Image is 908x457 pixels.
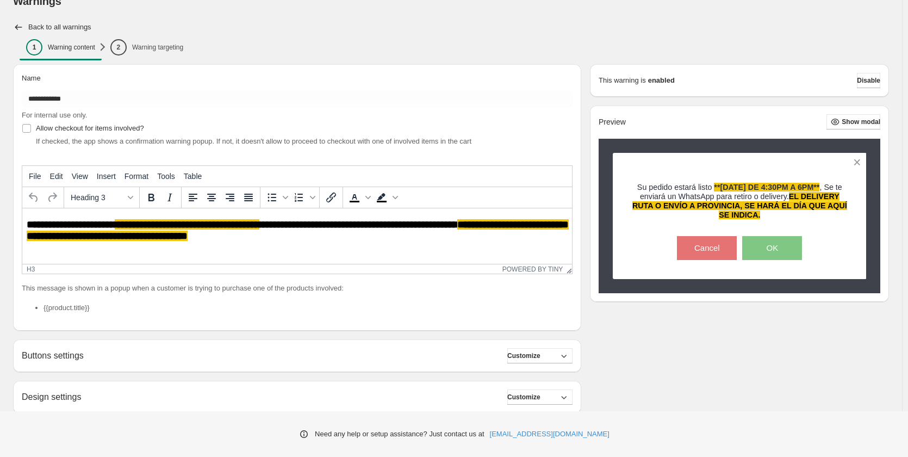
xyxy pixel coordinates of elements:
[345,188,372,207] div: Text color
[184,188,202,207] button: Align left
[36,137,471,145] span: If checked, the app shows a confirmation warning popup. If not, it doesn't allow to proceed to ch...
[50,172,63,181] span: Edit
[239,188,258,207] button: Justify
[322,188,340,207] button: Insert/edit link
[22,74,41,82] span: Name
[599,118,626,127] h2: Preview
[71,193,124,202] span: Heading 3
[677,236,737,260] button: Cancel
[160,188,179,207] button: Italic
[263,188,290,207] div: Bullet list
[22,392,81,402] h2: Design settings
[842,118,880,126] span: Show modal
[857,76,880,85] span: Disable
[24,188,43,207] button: Undo
[29,172,41,181] span: File
[632,183,848,220] h3: Su pedido estará listo , Se te enviará un WhatsApp para retiro o delivery.
[142,188,160,207] button: Bold
[372,188,400,207] div: Background color
[599,75,646,86] p: This warning is
[132,43,183,52] p: Warning targeting
[28,23,91,32] h2: Back to all warnings
[97,172,116,181] span: Insert
[125,172,148,181] span: Format
[22,111,87,119] span: For internal use only.
[27,265,35,273] div: h3
[72,172,88,181] span: View
[157,172,175,181] span: Tools
[632,192,847,219] span: EL DELIVERY RUTA O ENVÍO A PROVINCIA, SE HARÁ EL DÍA QUE AQUÍ SE INDICA.
[648,75,675,86] strong: enabled
[857,73,880,88] button: Disable
[110,39,127,55] div: 2
[507,390,573,405] button: Customize
[36,124,144,132] span: Allow checkout for items involved?
[507,393,540,402] span: Customize
[43,188,61,207] button: Redo
[502,265,563,273] a: Powered by Tiny
[507,351,540,360] span: Customize
[43,302,573,313] li: {{product.title}}
[742,236,802,260] button: OK
[290,188,317,207] div: Numbered list
[490,429,610,440] a: [EMAIL_ADDRESS][DOMAIN_NAME]
[221,188,239,207] button: Align right
[22,283,573,294] p: This message is shown in a popup when a customer is trying to purchase one of the products involved:
[714,183,819,192] span: **[DATE] DE 4:30PM A 6PM**
[26,39,42,55] div: 1
[48,43,95,52] p: Warning content
[507,348,573,363] button: Customize
[22,350,84,361] h2: Buttons settings
[22,208,572,264] iframe: Rich Text Area
[202,188,221,207] button: Align center
[563,264,572,274] div: Resize
[184,172,202,181] span: Table
[66,188,137,207] button: Formats
[826,114,880,129] button: Show modal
